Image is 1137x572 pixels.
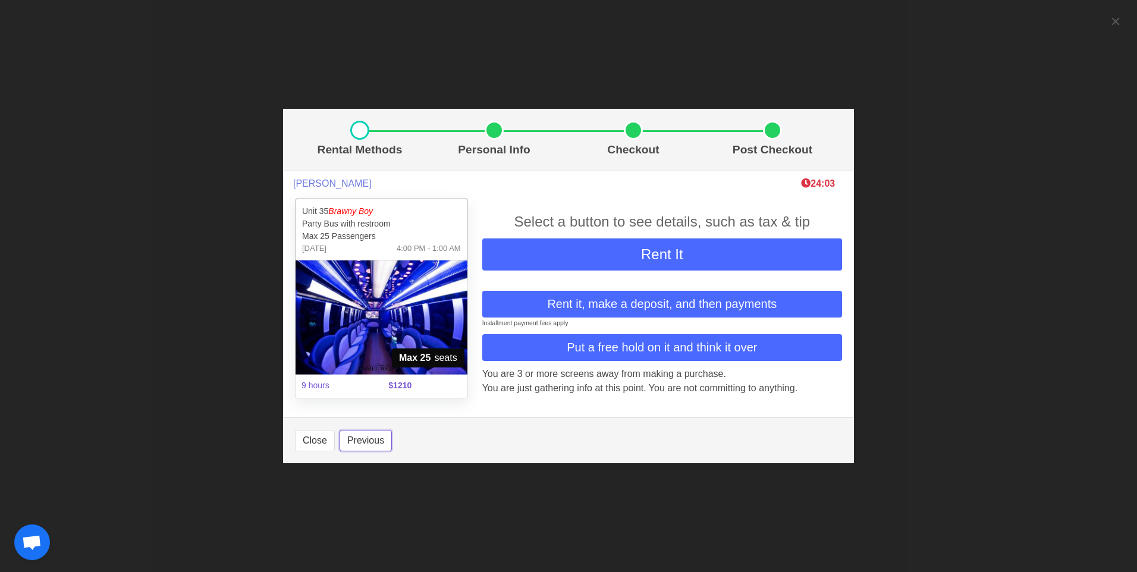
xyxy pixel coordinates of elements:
img: 35%2002.jpg [296,260,467,375]
button: Put a free hold on it and think it over [482,334,842,361]
small: Installment payment fees apply [482,319,568,326]
b: 24:03 [801,178,835,188]
p: You are 3 or more screens away from making a purchase. [482,367,842,381]
p: Personal Info [429,142,559,159]
button: Rent It [482,238,842,271]
button: Close [295,430,335,451]
span: The clock is ticking ⁠— this timer shows how long we'll hold this limo during checkout. If time r... [801,178,835,188]
em: Brawny Boy [328,206,373,216]
p: Party Bus with restroom [302,218,461,230]
span: Rent it, make a deposit, and then payments [547,295,777,313]
p: Unit 35 [302,205,461,218]
span: 9 hours [294,372,381,399]
span: 4:00 PM - 1:00 AM [397,243,461,254]
p: Max 25 Passengers [302,230,461,243]
a: Open chat [14,524,50,560]
button: Previous [340,430,392,451]
p: You are just gathering info at this point. You are not committing to anything. [482,381,842,395]
span: Put a free hold on it and think it over [567,338,757,356]
span: Rent It [641,246,683,262]
p: Post Checkout [708,142,837,159]
span: seats [392,348,464,367]
button: Rent it, make a deposit, and then payments [482,291,842,318]
div: Select a button to see details, such as tax & tip [482,211,842,232]
span: [DATE] [302,243,326,254]
p: Rental Methods [300,142,420,159]
strong: Max 25 [399,351,431,365]
span: [PERSON_NAME] [293,178,372,189]
p: Checkout [568,142,698,159]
